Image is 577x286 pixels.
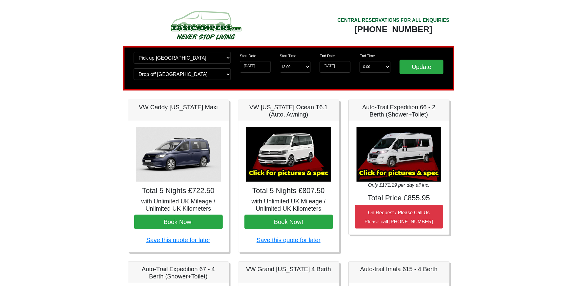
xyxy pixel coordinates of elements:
[360,53,375,59] label: End Time
[280,53,297,59] label: Start Time
[355,265,443,273] h5: Auto-trail Imala 615 - 4 Berth
[244,265,333,273] h5: VW Grand [US_STATE] 4 Berth
[246,127,331,182] img: VW California Ocean T6.1 (Auto, Awning)
[337,24,449,35] div: [PHONE_NUMBER]
[134,104,223,111] h5: VW Caddy [US_STATE] Maxi
[355,194,443,202] h4: Total Price £855.95
[136,127,221,182] img: VW Caddy California Maxi
[146,237,210,243] a: Save this quote for later
[355,205,443,228] button: On Request / Please Call UsPlease call [PHONE_NUMBER]
[134,186,223,195] h4: Total 5 Nights £722.50
[134,198,223,212] h5: with Unlimited UK Mileage / Unlimited UK Kilometers
[240,61,271,73] input: Start Date
[257,237,320,243] a: Save this quote for later
[244,198,333,212] h5: with Unlimited UK Mileage / Unlimited UK Kilometers
[320,61,350,73] input: Return Date
[337,17,449,24] div: CENTRAL RESERVATIONS FOR ALL ENQUIRIES
[368,182,429,188] i: Only £171.19 per day all inc.
[244,186,333,195] h4: Total 5 Nights £807.50
[355,104,443,118] h5: Auto-Trail Expedition 66 - 2 Berth (Shower+Toilet)
[320,53,335,59] label: End Date
[244,104,333,118] h5: VW [US_STATE] Ocean T6.1 (Auto, Awning)
[365,210,433,224] small: On Request / Please Call Us Please call [PHONE_NUMBER]
[400,60,444,74] input: Update
[244,215,333,229] button: Book Now!
[134,265,223,280] h5: Auto-Trail Expedition 67 - 4 Berth (Shower+Toilet)
[356,127,441,182] img: Auto-Trail Expedition 66 - 2 Berth (Shower+Toilet)
[134,215,223,229] button: Book Now!
[148,8,264,42] img: campers-checkout-logo.png
[240,53,256,59] label: Start Date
